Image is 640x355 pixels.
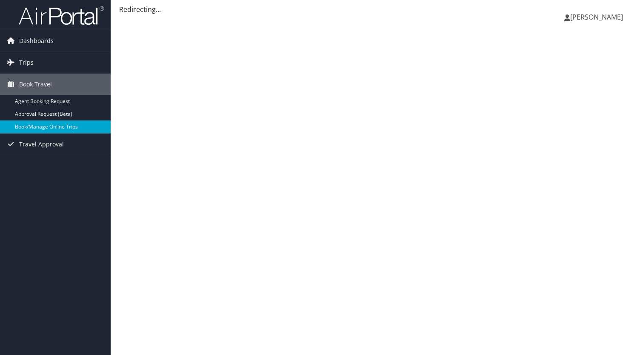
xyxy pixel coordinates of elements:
span: Travel Approval [19,134,64,155]
span: Trips [19,52,34,73]
span: Book Travel [19,74,52,95]
span: [PERSON_NAME] [570,12,623,22]
img: airportal-logo.png [19,6,104,26]
div: Redirecting... [119,4,631,14]
a: [PERSON_NAME] [564,4,631,30]
span: Dashboards [19,30,54,52]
